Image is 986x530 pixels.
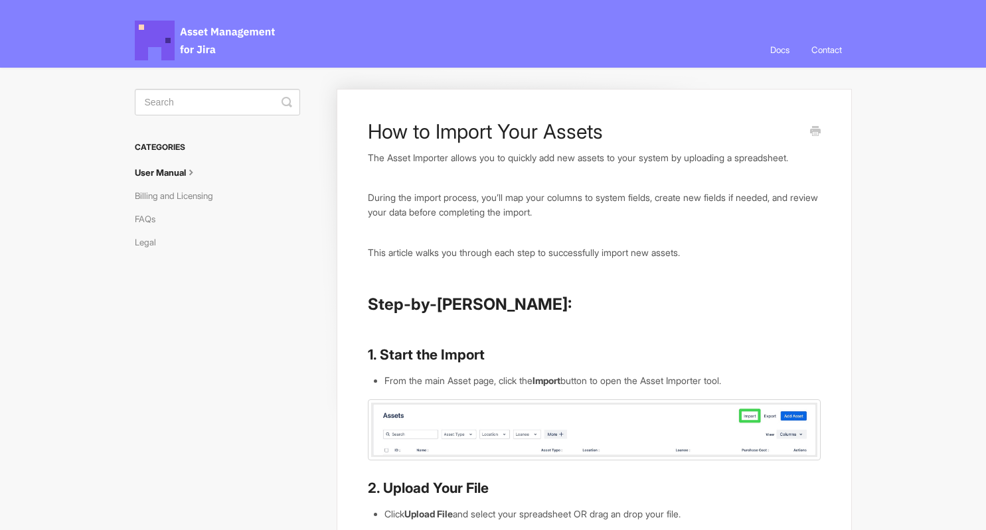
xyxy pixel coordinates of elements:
li: Click and select your spreadsheet OR drag an drop your file. [384,507,820,521]
p: During the import process, you’ll map your columns to system fields, create new fields if needed,... [368,190,820,219]
img: file-QvZ9KPEGLA.jpg [368,399,820,461]
h1: How to Import Your Assets [368,119,800,143]
a: Legal [135,232,166,253]
strong: Import [533,375,560,386]
input: Search [135,89,300,115]
a: Billing and Licensing [135,185,223,206]
a: FAQs [135,208,165,230]
h3: Categories [135,135,300,159]
span: Asset Management for Jira Docs [135,21,277,60]
a: Print this Article [810,125,821,139]
strong: Upload File [404,508,453,519]
a: User Manual [135,162,208,183]
p: This article walks you through each step to successfully import new assets. [368,245,820,260]
a: Contact [801,32,852,68]
a: Docs [760,32,799,68]
li: From the main Asset page, click the button to open the Asset Importer tool. [384,373,820,388]
h2: Step-by-[PERSON_NAME]: [368,294,820,315]
h3: 2. Upload Your File [368,479,820,497]
h3: 1. Start the Import [368,346,820,364]
p: The Asset Importer allows you to quickly add new assets to your system by uploading a spreadsheet. [368,151,820,165]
